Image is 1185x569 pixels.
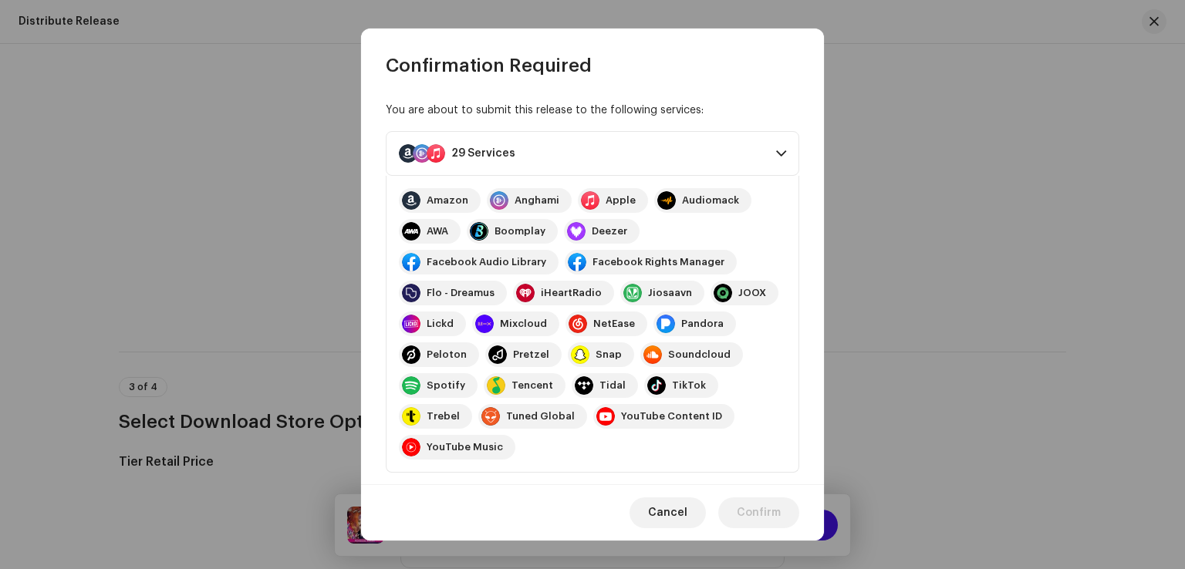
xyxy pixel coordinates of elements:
p-accordion-content: 29 Services [386,176,799,473]
div: Deezer [592,225,627,237]
span: Confirmation Required [386,53,592,78]
div: NetEase [593,318,635,330]
div: Soundcloud [668,348,731,361]
div: Anghami [515,194,559,207]
div: Pandora [681,318,724,330]
div: JOOX [738,287,766,299]
div: YouTube Content ID [621,410,722,423]
div: YouTube Music [427,441,503,453]
div: Amazon [427,194,468,207]
button: Confirm [718,497,799,528]
div: Audiomack [682,194,739,207]
div: You are about to submit this release to the following services: [386,103,799,119]
div: Facebook Audio Library [427,256,546,268]
p-accordion-header: 29 Services [386,131,799,176]
div: Apple [606,194,636,207]
div: Tencent [511,379,553,392]
div: TikTok [672,379,706,392]
div: Spotify [427,379,465,392]
div: Lickd [427,318,454,330]
div: Boomplay [495,225,545,237]
div: Facebook Rights Manager [592,256,724,268]
div: AWA [427,225,448,237]
div: Peloton [427,348,467,361]
div: Mixcloud [500,318,547,330]
div: Pretzel [513,348,549,361]
div: Trebel [427,410,460,423]
div: 29 Services [451,147,515,160]
button: Cancel [630,497,706,528]
span: Cancel [648,497,687,528]
div: Jiosaavn [648,287,692,299]
div: Flo - Dreamus [427,287,495,299]
div: iHeartRadio [541,287,602,299]
div: Tuned Global [506,410,575,423]
div: Tidal [599,379,626,392]
span: Confirm [737,497,781,528]
div: Snap [596,348,622,361]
